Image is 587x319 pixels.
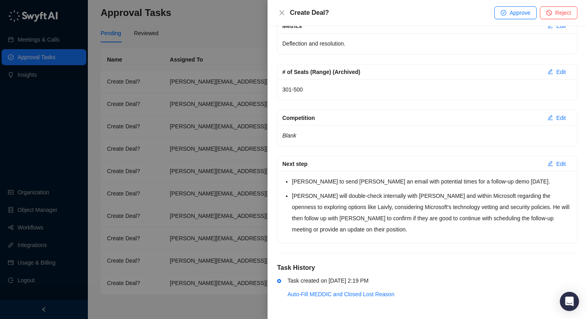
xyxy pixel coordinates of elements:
[541,20,572,32] button: Edit
[494,6,537,19] button: Approve
[290,8,494,18] div: Create Deal?
[547,69,553,74] span: edit
[547,161,553,166] span: edit
[556,22,566,30] span: Edit
[556,68,566,76] span: Edit
[555,8,571,17] span: Reject
[292,190,572,235] li: [PERSON_NAME] will double-check internally with [PERSON_NAME] and within Microsoft regarding the ...
[282,22,541,30] div: Metrics
[282,38,572,49] p: Deflection and resolution.
[277,8,287,18] button: Close
[560,292,579,311] div: Open Intercom Messenger
[292,176,572,187] li: [PERSON_NAME] to send [PERSON_NAME] an email with potential times for a follow-up demo [DATE].
[282,84,572,95] p: 301-500
[288,291,395,297] a: Auto-Fill MEDDIC and Closed Lost Reason
[540,6,577,19] button: Reject
[541,112,572,124] button: Edit
[556,114,566,122] span: Edit
[541,158,572,170] button: Edit
[277,263,577,273] h5: Task History
[288,277,369,284] span: Task created on [DATE] 2:19 PM
[547,23,553,28] span: edit
[501,10,506,16] span: check-circle
[282,68,541,76] div: # of Seats (Range) (Archived)
[279,10,285,16] span: close
[556,159,566,168] span: Edit
[282,114,541,122] div: Competition
[510,8,530,17] span: Approve
[546,10,552,16] span: stop
[282,159,541,168] div: Next step
[541,66,572,78] button: Edit
[282,132,296,139] em: Blank
[547,115,553,120] span: edit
